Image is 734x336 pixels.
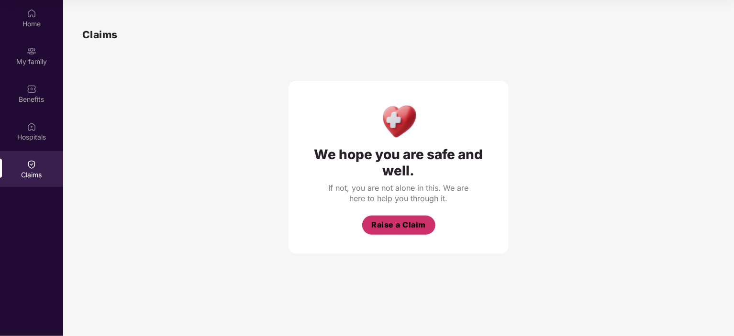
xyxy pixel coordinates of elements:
[27,46,36,56] img: svg+xml;base64,PHN2ZyB3aWR0aD0iMjAiIGhlaWdodD0iMjAiIHZpZXdCb3g9IjAgMCAyMCAyMCIgZmlsbD0ibm9uZSIgeG...
[27,122,36,131] img: svg+xml;base64,PHN2ZyBpZD0iSG9zcGl0YWxzIiB4bWxucz0iaHR0cDovL3d3dy53My5vcmcvMjAwMC9zdmciIHdpZHRoPS...
[27,84,36,94] img: svg+xml;base64,PHN2ZyBpZD0iQmVuZWZpdHMiIHhtbG5zPSJodHRwOi8vd3d3LnczLm9yZy8yMDAwL3N2ZyIgd2lkdGg9Ij...
[327,183,470,204] div: If not, you are not alone in this. We are here to help you through it.
[362,216,435,235] button: Raise a Claim
[27,9,36,18] img: svg+xml;base64,PHN2ZyBpZD0iSG9tZSIgeG1sbnM9Imh0dHA6Ly93d3cudzMub3JnLzIwMDAvc3ZnIiB3aWR0aD0iMjAiIG...
[308,146,489,179] div: We hope you are safe and well.
[82,27,118,43] h1: Claims
[27,160,36,169] img: svg+xml;base64,PHN2ZyBpZD0iQ2xhaW0iIHhtbG5zPSJodHRwOi8vd3d3LnczLm9yZy8yMDAwL3N2ZyIgd2lkdGg9IjIwIi...
[378,100,420,141] img: Health Care
[371,219,426,231] span: Raise a Claim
